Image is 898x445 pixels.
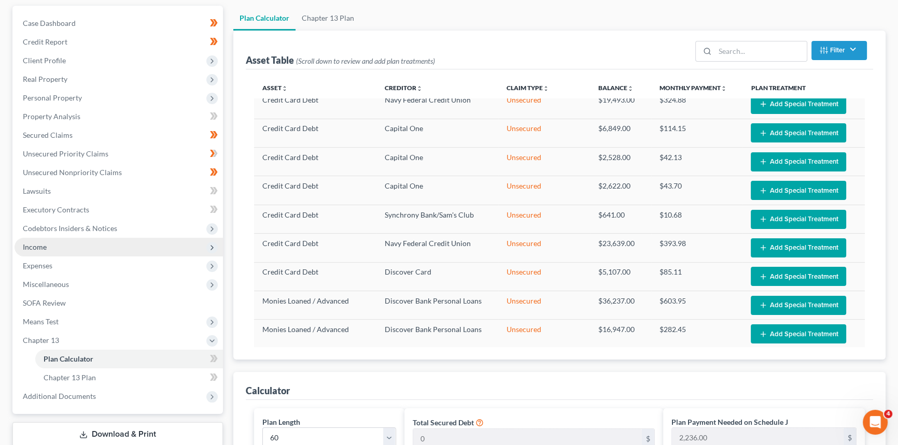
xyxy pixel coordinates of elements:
a: Plan Calculator [35,350,223,368]
td: Discover Bank Personal Loans [376,320,499,348]
button: Add Special Treatment [751,267,846,286]
button: Add Special Treatment [751,181,846,200]
span: Means Test [23,317,59,326]
td: Credit Card Debt [254,119,376,147]
span: Codebtors Insiders & Notices [23,224,117,233]
th: Plan Treatment [742,78,865,98]
span: Property Analysis [23,112,80,121]
td: $2,528.00 [590,148,651,176]
td: Credit Card Debt [254,234,376,262]
td: Capital One [376,148,499,176]
span: Executory Contracts [23,205,89,214]
i: unfold_more [543,85,549,92]
span: SOFA Review [23,298,66,307]
td: Capital One [376,119,499,147]
td: Credit Card Debt [254,205,376,233]
label: Plan Payment Needed on Schedule J [671,417,788,427]
td: Navy Federal Credit Union [376,90,499,119]
span: Real Property [23,75,67,83]
a: Chapter 13 Plan [296,6,360,31]
td: $85.11 [651,262,743,291]
div: Calculator [246,384,290,397]
a: Plan Calculator [233,6,296,31]
td: Discover Card [376,262,499,291]
td: Unsecured [498,320,590,348]
td: Synchrony Bank/Sam's Club [376,205,499,233]
a: Creditorunfold_more [385,84,423,92]
a: Secured Claims [15,126,223,145]
td: Monies Loaned / Advanced [254,320,376,348]
label: Plan Length [262,417,300,427]
td: $641.00 [590,205,651,233]
td: $19,493.00 [590,90,651,119]
span: Chapter 13 Plan [44,373,96,382]
span: (Scroll down to review and add plan treatments) [296,56,435,65]
button: Add Special Treatment [751,296,846,315]
td: $5,107.00 [590,262,651,291]
span: Personal Property [23,93,82,102]
td: $114.15 [651,119,743,147]
td: $10.68 [651,205,743,233]
button: Add Special Treatment [751,123,846,142]
a: Lawsuits [15,182,223,200]
td: Unsecured [498,90,590,119]
span: Chapter 13 [23,336,59,344]
a: Monthly Paymentunfold_more [660,84,727,92]
td: $603.95 [651,291,743,320]
td: Unsecured [498,176,590,205]
label: Total Secured Debt [413,417,474,428]
td: Unsecured [498,119,590,147]
button: Add Special Treatment [751,238,846,257]
td: Credit Card Debt [254,262,376,291]
a: Unsecured Nonpriority Claims [15,163,223,182]
span: Lawsuits [23,186,51,195]
span: Plan Calculator [44,354,93,363]
a: Case Dashboard [15,14,223,33]
span: Unsecured Nonpriority Claims [23,168,122,177]
td: $42.13 [651,148,743,176]
span: Client Profile [23,56,66,65]
i: unfold_more [721,85,727,92]
td: Unsecured [498,148,590,176]
td: $16,947.00 [590,320,651,348]
i: unfold_more [627,85,634,92]
button: Filter [811,41,867,60]
span: Income [23,242,47,251]
td: $393.98 [651,234,743,262]
td: Unsecured [498,291,590,320]
td: $43.70 [651,176,743,205]
a: Property Analysis [15,107,223,126]
span: 4 [884,410,892,418]
td: Discover Bank Personal Loans [376,291,499,320]
a: Claim Typeunfold_more [507,84,549,92]
td: Capital One [376,176,499,205]
span: Expenses [23,261,52,270]
i: unfold_more [282,85,288,92]
td: $23,639.00 [590,234,651,262]
a: Chapter 13 Plan [35,368,223,387]
span: Miscellaneous [23,280,69,289]
a: SOFA Review [15,294,223,312]
a: Balanceunfold_more [598,84,634,92]
td: $282.45 [651,320,743,348]
td: Monies Loaned / Advanced [254,291,376,320]
button: Add Special Treatment [751,95,846,114]
button: Add Special Treatment [751,210,846,229]
button: Add Special Treatment [751,152,846,171]
span: Credit Report [23,37,67,46]
td: Unsecured [498,234,590,262]
td: Navy Federal Credit Union [376,234,499,262]
a: Executory Contracts [15,200,223,219]
td: Credit Card Debt [254,90,376,119]
a: Unsecured Priority Claims [15,145,223,163]
a: Credit Report [15,33,223,51]
span: Additional Documents [23,392,96,400]
td: Unsecured [498,262,590,291]
td: $36,237.00 [590,291,651,320]
button: Add Special Treatment [751,324,846,343]
td: Credit Card Debt [254,176,376,205]
div: Asset Table [246,54,435,66]
span: Case Dashboard [23,19,76,27]
iframe: Intercom live chat [863,410,888,435]
a: Assetunfold_more [262,84,288,92]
